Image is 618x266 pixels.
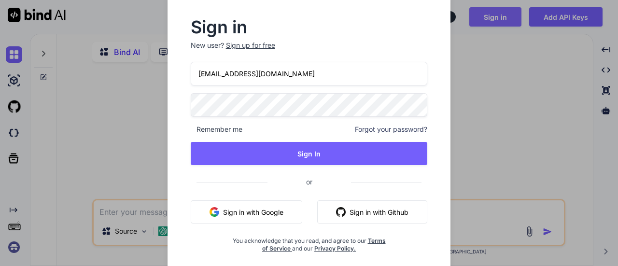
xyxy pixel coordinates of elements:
div: You acknowledge that you read, and agree to our and our [230,231,388,252]
input: Login or Email [191,62,428,85]
button: Sign in with Google [191,200,302,224]
a: Privacy Policy. [314,245,356,252]
button: Sign In [191,142,428,165]
a: Terms of Service [262,237,386,252]
img: github [336,207,346,217]
span: or [267,170,351,194]
span: Forgot your password? [355,125,427,134]
h2: Sign in [191,19,428,35]
span: Remember me [191,125,242,134]
div: Sign up for free [226,41,275,50]
button: Sign in with Github [317,200,427,224]
p: New user? [191,41,428,62]
img: google [210,207,219,217]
